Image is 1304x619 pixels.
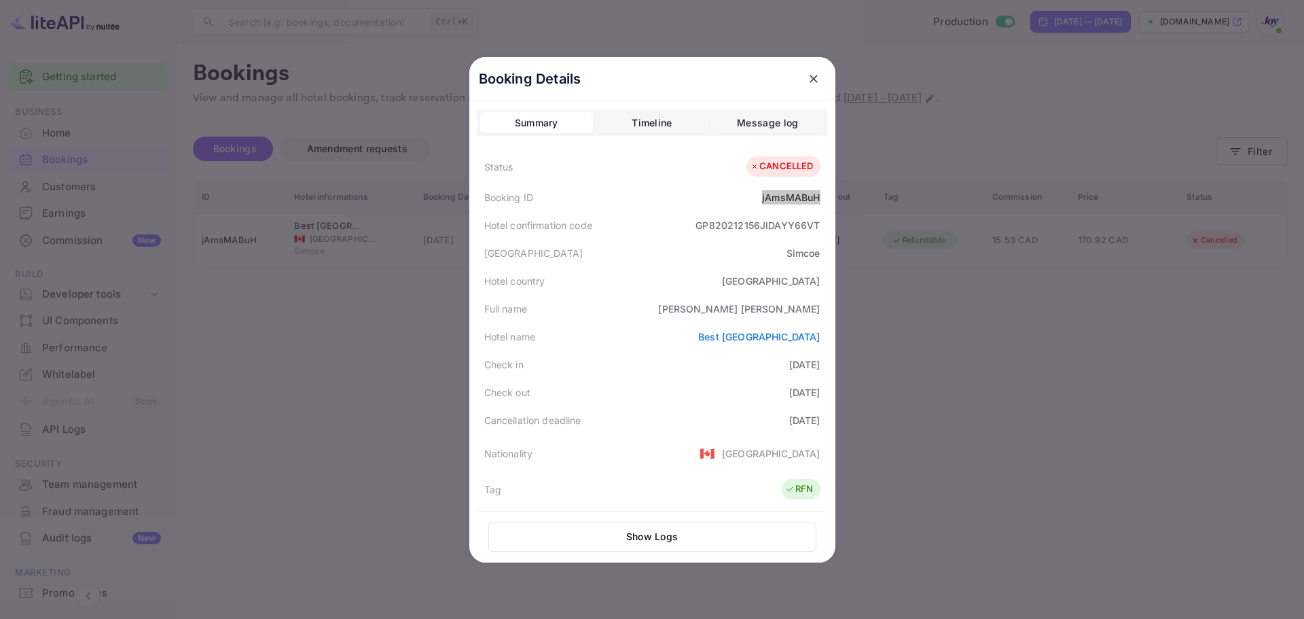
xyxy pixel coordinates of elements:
div: [DATE] [789,357,820,372]
div: Timeline [632,115,672,131]
div: Cancellation deadline [484,413,581,427]
div: [PERSON_NAME] [PERSON_NAME] [658,302,820,316]
div: Hotel country [484,274,545,288]
div: Nationality [484,446,533,461]
div: Check in [484,357,524,372]
div: [GEOGRAPHIC_DATA] [484,246,583,260]
button: Show Logs [488,523,816,552]
div: Summary [515,115,558,131]
div: [GEOGRAPHIC_DATA] [722,274,820,288]
div: Check out [484,385,530,400]
div: Full name [484,302,527,316]
div: RFN [785,482,813,496]
div: [DATE] [789,385,820,400]
div: Status [484,160,513,174]
div: GP820212156JIDAYY66VT [695,218,820,232]
button: Message log [711,112,824,134]
div: Simcoe [786,246,820,260]
span: United States [700,441,715,465]
div: CANCELLED [750,160,813,173]
div: jAmsMABuH [762,190,820,205]
button: Summary [480,112,593,134]
div: Tag [484,482,501,497]
button: close [801,67,826,91]
div: Hotel confirmation code [484,218,592,232]
div: Booking ID [484,190,534,205]
div: [DATE] [789,413,820,427]
div: Hotel name [484,330,536,344]
button: Timeline [596,112,708,134]
div: Message log [737,115,798,131]
p: Booking Details [479,69,581,89]
div: [GEOGRAPHIC_DATA] [722,446,820,461]
a: Best [GEOGRAPHIC_DATA] [698,331,820,342]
